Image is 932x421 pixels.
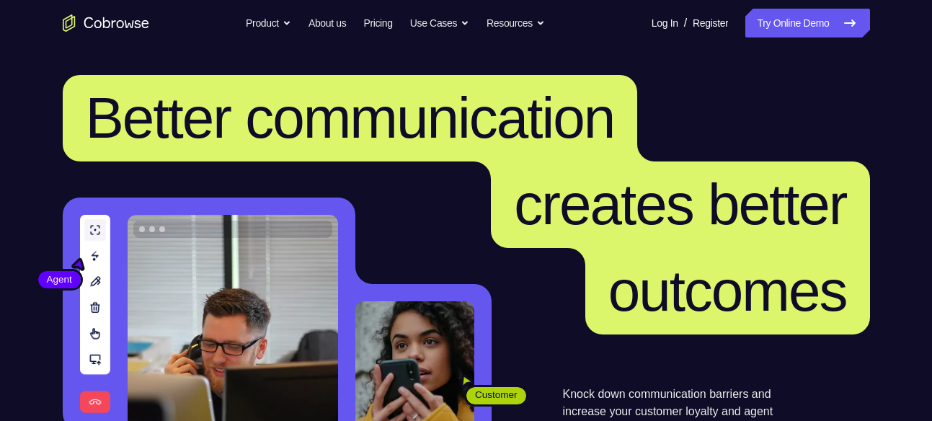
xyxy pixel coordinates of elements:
[652,9,678,37] a: Log In
[86,86,615,150] span: Better communication
[514,172,846,236] span: creates better
[309,9,346,37] a: About us
[745,9,869,37] a: Try Online Demo
[693,9,728,37] a: Register
[63,14,149,32] a: Go to the home page
[410,9,469,37] button: Use Cases
[608,259,847,323] span: outcomes
[684,14,687,32] span: /
[363,9,392,37] a: Pricing
[246,9,291,37] button: Product
[487,9,545,37] button: Resources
